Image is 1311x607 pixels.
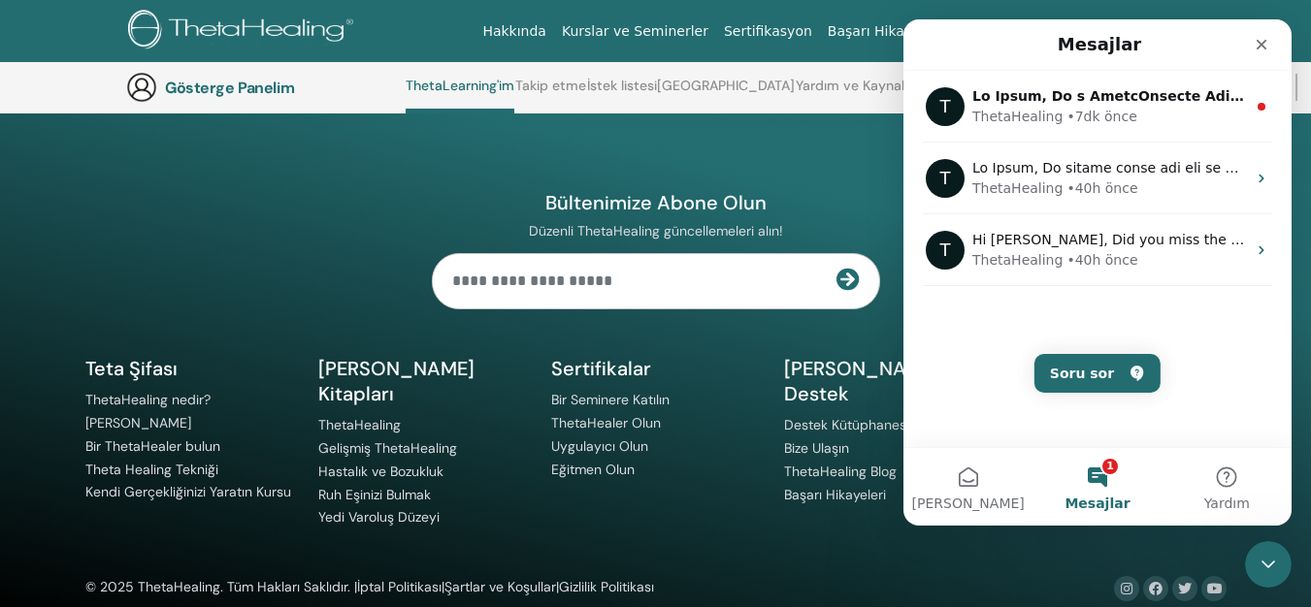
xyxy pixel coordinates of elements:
[406,78,514,113] a: ThetaLearning'im
[784,463,897,480] a: ThetaHealing Blog
[556,578,559,595] font: |
[551,356,651,381] font: Sertifikalar
[828,23,942,39] font: Başarı Hikayeleri
[587,78,657,109] a: İstek listesi
[318,416,401,433] a: ThetaHealing
[784,416,909,433] a: Destek Kütüphanesi
[784,356,967,406] font: [PERSON_NAME] ve Destek
[85,578,357,595] font: © 2025 ThetaHealing. Tüm Hakları Saklıdır. |
[903,19,1292,526] iframe: Intercom canlı sohbet
[551,391,670,408] a: Bir Seminere Katılın
[406,77,514,94] font: ThetaLearning'im
[482,23,546,39] font: Hakkında
[551,461,635,478] a: Eğitmen Olun
[1032,14,1100,49] a: Mağaza
[515,78,586,109] a: Takip etme
[128,10,360,53] img: logo.png
[551,414,661,431] a: ThetaHealer Olun
[529,222,783,240] font: Düzenli ThetaHealing güncellemeleri alın!
[318,508,440,526] a: Yedi Varoluş Düzeyi
[85,461,218,478] a: Theta Healing Tekniği
[165,78,294,98] font: Gösterge Panelim
[357,578,442,595] a: İptal Politikası
[657,77,795,94] font: [GEOGRAPHIC_DATA]
[85,391,211,408] a: ThetaHealing nedir?
[562,23,708,39] font: Kurslar ve Seminerler
[444,578,556,595] a: Şartlar ve Koşullar
[126,72,157,103] img: generic-user-icon.jpg
[515,77,586,94] font: Takip etme
[545,190,767,215] font: Bültenimize Abone Olun
[318,486,431,503] a: Ruh Eşinizi Bulmak
[442,578,444,595] font: |
[554,14,716,49] a: Kurslar ve Seminerler
[950,14,1033,49] a: Kaynaklar
[318,439,457,457] a: Gelişmiş ThetaHealing
[551,437,648,455] a: Uygulayıcı Olun
[559,578,654,595] a: Gizlilik Politikası
[1245,541,1292,588] iframe: Intercom canlı sohbet
[784,439,849,457] a: Bize Ulaşın
[85,437,220,455] a: Bir ThetaHealer bulun
[657,78,795,109] a: [GEOGRAPHIC_DATA]
[318,356,475,406] font: [PERSON_NAME] Kitapları
[318,463,443,480] a: Hastalık ve Bozukluk
[475,14,554,49] a: Hakkında
[784,486,886,503] a: Başarı Hikayeleri
[796,77,924,94] font: Yardım ve Kaynaklar
[85,356,178,381] font: Teta Şifası
[85,414,191,431] a: [PERSON_NAME]
[724,23,812,39] font: Sertifikasyon
[85,483,291,500] a: Kendi Gerçekliğinizi Yaratın Kursu
[587,77,657,94] font: İstek listesi
[820,14,950,49] a: Başarı Hikayeleri
[796,78,924,109] a: Yardım ve Kaynaklar
[716,14,820,49] a: Sertifikasyon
